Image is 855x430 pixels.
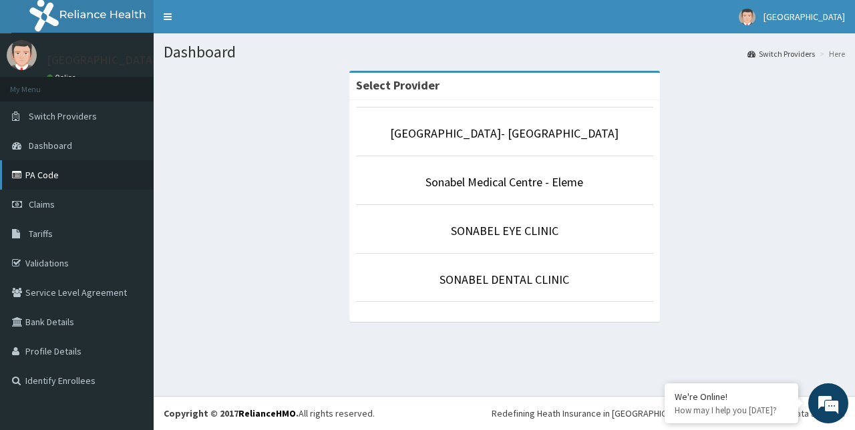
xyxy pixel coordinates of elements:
h1: Dashboard [164,43,845,61]
p: [GEOGRAPHIC_DATA] [47,54,157,66]
footer: All rights reserved. [154,396,855,430]
a: [GEOGRAPHIC_DATA]- [GEOGRAPHIC_DATA] [390,126,619,141]
span: Dashboard [29,140,72,152]
strong: Select Provider [356,77,440,93]
span: [GEOGRAPHIC_DATA] [763,11,845,23]
strong: Copyright © 2017 . [164,407,299,419]
a: RelianceHMO [238,407,296,419]
span: Tariffs [29,228,53,240]
div: We're Online! [675,391,788,403]
img: User Image [7,40,37,70]
a: Switch Providers [747,48,815,59]
span: Switch Providers [29,110,97,122]
a: SONABEL EYE CLINIC [451,223,558,238]
li: Here [816,48,845,59]
img: User Image [739,9,755,25]
a: Online [47,73,79,82]
p: How may I help you today? [675,405,788,416]
span: Claims [29,198,55,210]
div: Redefining Heath Insurance in [GEOGRAPHIC_DATA] using Telemedicine and Data Science! [492,407,845,420]
a: SONABEL DENTAL CLINIC [440,272,569,287]
a: Sonabel Medical Centre - Eleme [425,174,583,190]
